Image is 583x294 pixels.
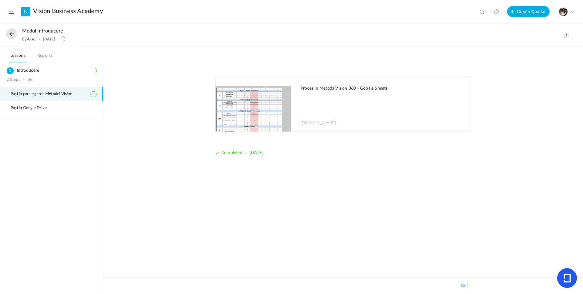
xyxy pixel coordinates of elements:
a: U [21,7,30,16]
img: AHkbwyJV9fn9qTgPjmVlvWkFSMNH5-8yiApkH2VuZKqgqAmJkMKI43B4Po8wVO7aiCgPf4lqV_QB0xDl9ojKDp51Gfdr81Vji... [216,77,291,132]
span: Modul Introducere [22,28,63,34]
span: [DATE] [250,151,263,155]
h1: Proces in Metoda Vision 360 - Google Sheets [301,86,465,91]
a: Lessons [9,52,27,63]
h3: Introducere [7,68,96,73]
span: Pași în Google Drive [11,106,54,111]
div: by [22,37,36,41]
div: [DATE] [43,37,55,41]
a: Vision Business Academy [33,8,103,15]
img: tempimagehs7pti.png [559,8,568,16]
span: Completed [221,151,242,155]
span: Pași în parcurgerea Metodei Vision [11,92,80,97]
div: 2 Steps [7,77,20,82]
a: Alisa [27,37,36,41]
a: Proces in Metoda Vision 360 - Google Sheets [DOMAIN_NAME] [216,77,471,132]
a: Reports [36,52,54,63]
span: [DOMAIN_NAME] [301,119,336,125]
button: Create Course [507,6,550,17]
button: Next [459,282,471,289]
div: 0m [28,77,33,82]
